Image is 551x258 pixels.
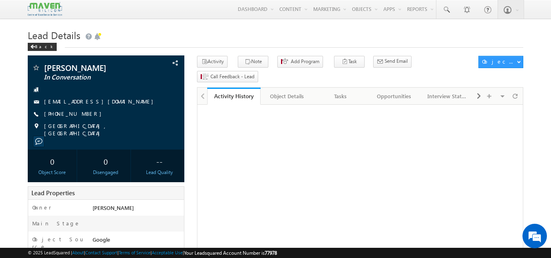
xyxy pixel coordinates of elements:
[32,220,80,227] label: Main Stage
[137,169,182,176] div: Lead Quality
[261,88,314,105] a: Object Details
[238,56,268,68] button: Note
[28,43,57,51] div: Back
[291,58,319,65] span: Add Program
[44,98,157,105] a: [EMAIL_ADDRESS][DOMAIN_NAME]
[321,91,360,101] div: Tasks
[267,91,307,101] div: Object Details
[44,64,141,72] span: [PERSON_NAME]
[85,250,117,255] a: Contact Support
[373,56,412,68] button: Send Email
[30,169,75,176] div: Object Score
[83,169,128,176] div: Disengaged
[277,56,323,68] button: Add Program
[207,88,261,105] a: Activity History
[478,56,523,68] button: Object Actions
[385,57,408,65] span: Send Email
[28,249,277,257] span: © 2025 LeadSquared | | | | |
[83,154,128,169] div: 0
[374,91,414,101] div: Opportunities
[210,73,254,80] span: Call Feedback - Lead
[91,236,184,247] div: Google
[184,250,277,256] span: Your Leadsquared Account Number is
[31,189,75,197] span: Lead Properties
[93,204,134,211] span: [PERSON_NAME]
[44,122,170,137] span: [GEOGRAPHIC_DATA], [GEOGRAPHIC_DATA]
[137,154,182,169] div: --
[72,250,84,255] a: About
[314,88,367,105] a: Tasks
[32,236,85,250] label: Object Source
[44,110,106,118] span: [PHONE_NUMBER]
[28,42,61,49] a: Back
[482,58,517,65] div: Object Actions
[30,154,75,169] div: 0
[28,2,62,16] img: Custom Logo
[28,29,80,42] span: Lead Details
[152,250,183,255] a: Acceptable Use
[367,88,421,105] a: Opportunities
[44,73,141,82] span: In Conversation
[197,71,258,83] button: Call Feedback - Lead
[32,204,51,211] label: Owner
[197,56,228,68] button: Activity
[213,92,254,100] div: Activity History
[265,250,277,256] span: 77978
[334,56,365,68] button: Task
[427,91,467,101] div: Interview Status
[119,250,150,255] a: Terms of Service
[421,88,474,105] a: Interview Status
